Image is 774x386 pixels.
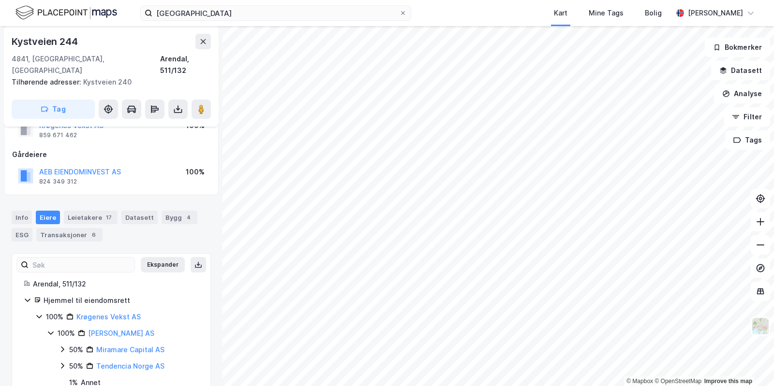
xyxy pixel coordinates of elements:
a: [PERSON_NAME] AS [88,329,154,337]
div: 6 [89,230,99,240]
div: Transaksjoner [36,228,103,242]
div: Eiere [36,211,60,224]
div: Gårdeiere [12,149,210,160]
div: Leietakere [64,211,118,224]
input: Søk [29,257,134,272]
div: Bygg [162,211,197,224]
a: Miramare Capital AS [96,345,164,354]
div: 17 [104,213,114,222]
button: Tags [725,130,770,150]
div: Info [12,211,32,224]
input: Søk på adresse, matrikkel, gårdeiere, leietakere eller personer [152,6,399,20]
button: Bokmerker [705,38,770,57]
a: Mapbox [626,378,653,385]
a: Improve this map [704,378,752,385]
img: logo.f888ab2527a4732fd821a326f86c7f29.svg [15,4,117,21]
a: Tendencia Norge AS [96,362,164,370]
div: Arendal, 511/132 [33,278,199,290]
div: Bolig [645,7,662,19]
a: Krøgenes Vekst AS [76,313,141,321]
div: 50% [69,344,83,356]
div: Kystveien 244 [12,34,79,49]
button: Ekspander [141,257,185,272]
div: 100% [186,166,205,178]
div: 4841, [GEOGRAPHIC_DATA], [GEOGRAPHIC_DATA] [12,53,160,76]
div: Kystveien 240 [12,76,203,88]
div: Hjemmel til eiendomsrett [44,295,199,306]
div: 859 671 462 [39,131,77,139]
div: Mine Tags [589,7,624,19]
div: Arendal, 511/132 [160,53,211,76]
button: Analyse [714,84,770,103]
span: Tilhørende adresser: [12,78,83,86]
div: 4 [184,213,193,222]
div: [PERSON_NAME] [688,7,743,19]
button: Tag [12,100,95,119]
div: 100% [58,328,75,339]
div: ESG [12,228,32,242]
button: Datasett [711,61,770,80]
img: Z [751,317,770,335]
button: Filter [724,107,770,127]
iframe: Chat Widget [726,340,774,386]
div: Kontrollprogram for chat [726,340,774,386]
div: 100% [46,311,63,323]
a: OpenStreetMap [655,378,701,385]
div: 50% [69,360,83,372]
div: Kart [554,7,567,19]
div: 824 349 312 [39,178,77,186]
div: Datasett [121,211,158,224]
